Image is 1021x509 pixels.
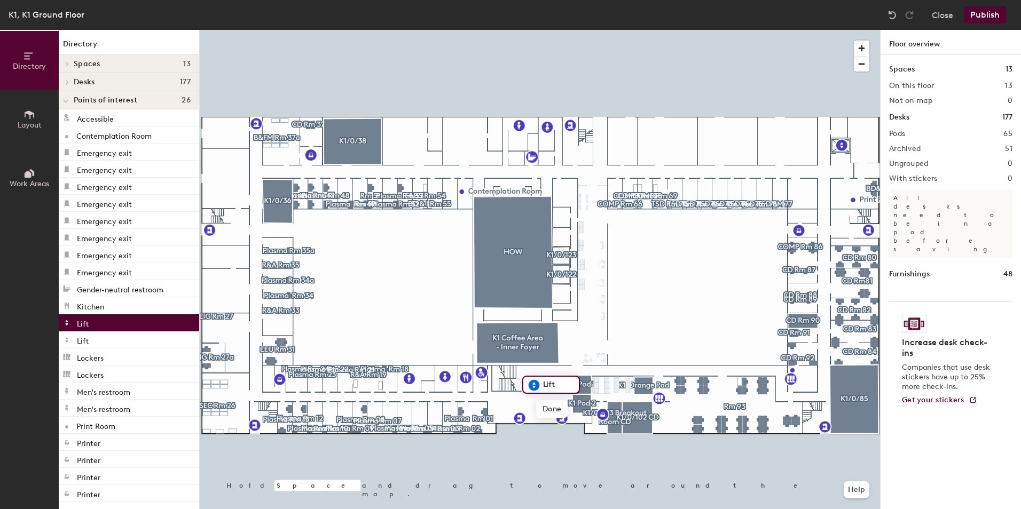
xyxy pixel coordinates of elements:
p: Lockers [77,351,104,363]
img: Sticker logo [902,315,926,333]
p: Emergency exit [77,265,132,277]
h2: 0 [1008,160,1012,168]
button: Close [932,6,953,23]
p: Men's restroom [77,402,130,414]
p: Emergency exit [77,248,132,260]
p: Gender-neutral restroom [77,282,163,295]
h1: Directory [59,38,199,55]
h1: 13 [1006,63,1012,75]
a: Get your stickers [902,396,977,405]
h2: Ungrouped [889,160,929,168]
p: Emergency exit [77,180,132,192]
p: Print Room [76,419,115,431]
h1: 177 [1002,112,1012,123]
h2: 65 [1003,130,1012,138]
p: Printer [77,436,100,448]
p: Printer [77,453,100,465]
p: Emergency exit [77,197,132,209]
p: Emergency exit [77,163,132,175]
button: Publish [964,6,1006,23]
span: Done [536,400,568,418]
span: Layout [18,121,42,130]
p: Lift [77,316,89,329]
span: 177 [180,78,191,86]
p: Lift [77,333,89,346]
span: 13 [183,60,191,68]
h2: 13 [1005,82,1012,90]
p: Accessible [77,112,114,124]
h2: 0 [1008,174,1012,183]
p: Lockers [77,368,104,380]
span: 26 [182,96,191,105]
h2: With stickers [889,174,938,183]
img: Undo [887,10,898,20]
span: Work Areas [10,179,49,188]
p: Companies that use desk stickers have up to 25% more check-ins. [902,363,993,392]
h2: Archived [889,145,921,153]
img: Redo [904,10,915,20]
span: Desks [74,78,95,86]
p: Contemplation Room [76,129,152,141]
div: K1, K1 Ground Floor [9,8,84,21]
button: Help [844,481,869,498]
h2: Pods [889,130,905,138]
p: Kitchen [77,299,104,312]
p: Men's restroom [77,385,130,397]
h2: On this floor [889,82,934,90]
h2: 0 [1008,97,1012,105]
h1: Desks [889,112,909,123]
span: Get your stickers [902,395,964,404]
h4: Increase desk check-ins [902,337,993,359]
h1: Spaces [889,63,915,75]
p: All desks need to be in a pod before saving [889,189,1012,258]
span: Spaces [74,60,100,68]
p: Emergency exit [77,231,132,243]
h1: 48 [1003,268,1012,280]
h2: Not on map [889,97,932,105]
p: Printer [77,487,100,499]
h2: 51 [1005,145,1012,153]
h1: Furnishings [889,268,930,280]
span: Points of interest [74,96,137,105]
h1: Floor overview [881,30,1021,55]
p: Emergency exit [77,214,132,226]
span: Directory [13,62,46,71]
p: Printer [77,470,100,482]
p: Emergency exit [77,146,132,158]
img: elevator [528,379,540,392]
